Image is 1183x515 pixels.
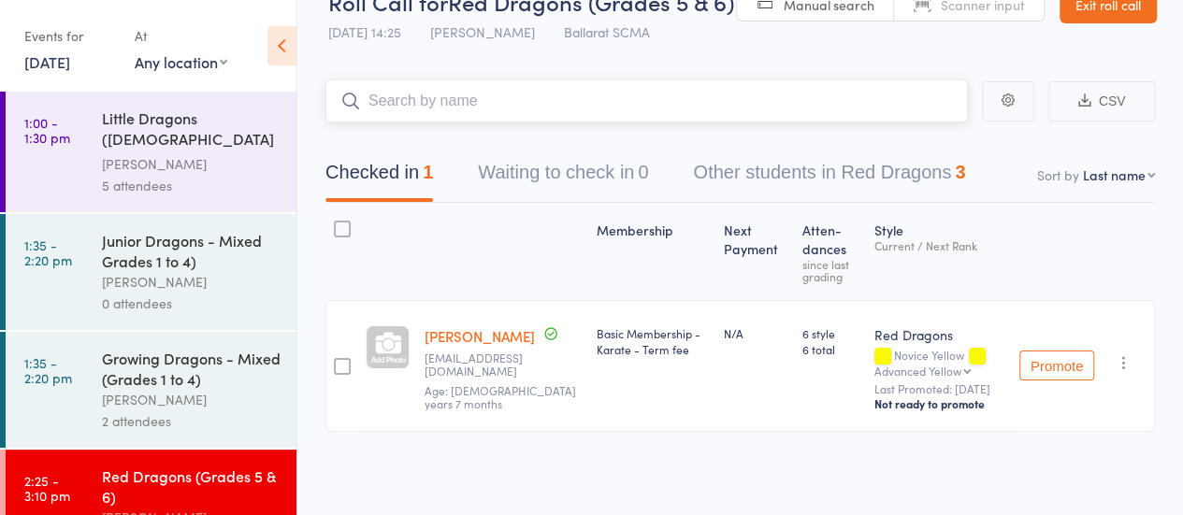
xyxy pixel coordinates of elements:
div: 3 [955,162,965,182]
button: Other students in Red Dragons3 [693,152,965,202]
a: 1:35 -2:20 pmJunior Dragons - Mixed Grades 1 to 4)[PERSON_NAME]0 attendees [6,214,296,330]
input: Search by name [325,79,968,122]
div: Little Dragons ([DEMOGRAPHIC_DATA] Kindy & Prep) [102,107,281,153]
div: [PERSON_NAME] [102,389,281,410]
small: lunayao82@hotmail.com [425,351,582,379]
span: [DATE] 14:25 [328,22,401,41]
div: Style [867,211,1012,292]
div: Growing Dragons - Mixed (Grades 1 to 4) [102,348,281,389]
div: Atten­dances [795,211,867,292]
span: [PERSON_NAME] [430,22,535,41]
div: Novice Yellow [874,349,1004,377]
div: [PERSON_NAME] [102,153,281,175]
div: Junior Dragons - Mixed Grades 1 to 4) [102,230,281,271]
label: Sort by [1037,165,1079,184]
div: Red Dragons (Grades 5 & 6) [102,465,281,507]
div: Membership [589,211,717,292]
div: Red Dragons [874,325,1004,344]
a: 1:00 -1:30 pmLittle Dragons ([DEMOGRAPHIC_DATA] Kindy & Prep)[PERSON_NAME]5 attendees [6,92,296,212]
div: Events for [24,21,116,51]
div: Not ready to promote [874,396,1004,411]
small: Last Promoted: [DATE] [874,382,1004,395]
div: Any location [135,51,227,72]
div: At [135,21,227,51]
time: 1:35 - 2:20 pm [24,237,72,267]
span: Ballarat SCMA [564,22,650,41]
button: CSV [1048,81,1155,122]
div: 0 attendees [102,293,281,314]
span: Age: [DEMOGRAPHIC_DATA] years 7 months [425,382,576,411]
div: Advanced Yellow [874,365,961,377]
div: Last name [1083,165,1146,184]
time: 1:35 - 2:20 pm [24,355,72,385]
button: Waiting to check in0 [478,152,648,202]
a: [PERSON_NAME] [425,326,535,346]
a: 1:35 -2:20 pmGrowing Dragons - Mixed (Grades 1 to 4)[PERSON_NAME]2 attendees [6,332,296,448]
span: 6 style [802,325,859,341]
button: Checked in1 [325,152,433,202]
div: N/A [724,325,787,341]
div: 5 attendees [102,175,281,196]
div: Basic Membership - Karate - Term fee [597,325,710,357]
div: since last grading [802,258,859,282]
div: Current / Next Rank [874,239,1004,251]
div: 1 [423,162,433,182]
div: [PERSON_NAME] [102,271,281,293]
time: 2:25 - 3:10 pm [24,473,70,503]
time: 1:00 - 1:30 pm [24,115,70,145]
button: Promote [1019,350,1094,380]
div: 0 [638,162,648,182]
a: [DATE] [24,51,70,72]
span: 6 total [802,341,859,357]
div: Next Payment [716,211,795,292]
div: 2 attendees [102,410,281,432]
